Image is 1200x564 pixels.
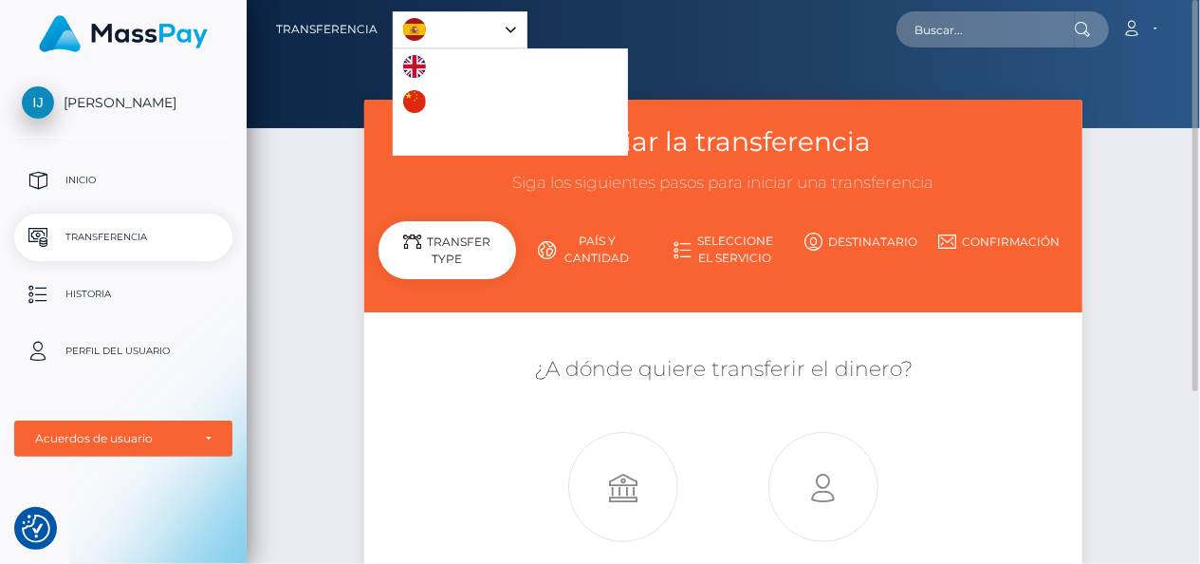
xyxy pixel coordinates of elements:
a: Perfil del usuario [14,328,232,375]
img: MassPay [39,15,208,52]
a: Historia [14,271,232,318]
a: Destinatario [792,225,931,258]
aside: Language selected: Español [393,11,527,48]
button: Consent Preferences [22,515,50,543]
h5: ¿A dónde quiere transferir el dinero? [378,355,1069,385]
div: Transfer Type [378,221,517,279]
a: Transferencia [276,9,378,49]
a: Español [394,12,526,47]
a: English [394,49,497,85]
div: Language [393,11,527,48]
p: Perfil del usuario [22,337,225,366]
span: [PERSON_NAME] [14,94,232,111]
a: 中文 (简体) [394,85,509,120]
input: Buscar... [896,11,1075,47]
div: Acuerdos de usuario [35,431,191,446]
h3: Siga los siguientes pasos para iniciar una transferencia [378,172,1069,195]
a: Inicio [14,157,232,204]
p: Inicio [22,166,225,195]
a: Português ([GEOGRAPHIC_DATA]) [394,120,627,155]
a: Transferencia [14,214,232,261]
img: Revisit consent button [22,515,50,543]
h3: Iniciar la transferencia [378,123,1069,160]
button: Acuerdos de usuario [14,421,232,457]
p: Transferencia [22,223,225,252]
a: Seleccione el servicio [655,225,793,274]
p: Historia [22,280,225,309]
a: Confirmación [931,225,1069,258]
ul: Language list [393,48,628,156]
a: País y cantidad [516,225,655,274]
